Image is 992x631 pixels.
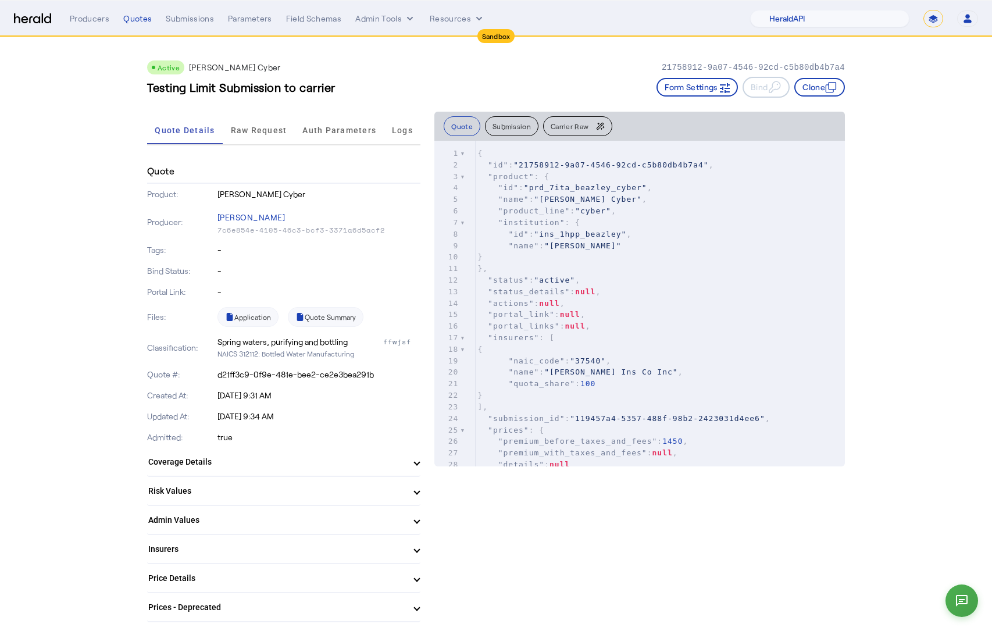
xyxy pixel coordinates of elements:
[158,63,180,72] span: Active
[189,62,281,73] p: [PERSON_NAME] Cyber
[148,456,405,468] mat-panel-title: Coverage Details
[148,543,405,555] mat-panel-title: Insurers
[498,218,565,227] span: "institution"
[477,299,565,308] span: : ,
[434,205,460,217] div: 6
[488,276,529,284] span: "status"
[217,336,348,348] div: Spring waters, purifying and bottling
[147,79,336,95] h3: Testing Limit Submission to carrier
[434,194,460,205] div: 5
[217,209,421,226] p: [PERSON_NAME]
[434,390,460,401] div: 22
[477,448,677,457] span: : ,
[434,274,460,286] div: 12
[498,460,544,469] span: "details"
[288,307,363,327] a: Quote Summary
[488,333,539,342] span: "insurers"
[477,437,688,445] span: : ,
[477,241,621,250] span: :
[662,437,683,445] span: 1450
[551,123,588,130] span: Carrier Raw
[477,276,580,284] span: : ,
[147,188,215,200] p: Product:
[286,13,342,24] div: Field Schemas
[147,216,215,228] p: Producer:
[477,357,611,365] span: : ,
[434,332,460,344] div: 17
[498,437,658,445] span: "premium_before_taxes_and_fees"
[434,355,460,367] div: 19
[355,13,416,24] button: internal dropdown menu
[147,477,420,505] mat-expansion-panel-header: Risk Values
[147,342,215,354] p: Classification:
[434,263,460,274] div: 11
[147,593,420,621] mat-expansion-panel-header: Prices - Deprecated
[231,126,287,134] span: Raw Request
[217,369,421,380] p: d21ff3c9-0f9e-481e-bee2-ce2e3bea291b
[383,336,420,348] div: ffwjsf
[524,183,647,192] span: "prd_7ita_beazley_cyber"
[434,447,460,459] div: 27
[488,426,529,434] span: "prices"
[148,485,405,497] mat-panel-title: Risk Values
[434,436,460,447] div: 26
[513,161,708,169] span: "21758912-9a07-4546-92cd-c5b80db4b7a4"
[217,348,421,359] p: NAICS 312112: Bottled Water Manufacturing
[434,459,460,470] div: 28
[434,378,460,390] div: 21
[477,161,713,169] span: : ,
[70,13,109,24] div: Producers
[155,126,215,134] span: Quote Details
[148,572,405,584] mat-panel-title: Price Details
[498,206,570,215] span: "product_line"
[217,390,421,401] p: [DATE] 9:31 AM
[477,218,580,227] span: : {
[477,252,483,261] span: }
[217,188,421,200] p: [PERSON_NAME] Cyber
[147,535,420,563] mat-expansion-panel-header: Insurers
[477,287,601,296] span: : ,
[477,345,483,354] span: {
[477,460,570,469] span: :
[217,244,421,256] p: -
[498,448,647,457] span: "premium_with_taxes_and_fees"
[217,265,421,277] p: -
[166,13,214,24] div: Submissions
[508,357,565,365] span: "naic_code"
[539,299,559,308] span: null
[575,206,611,215] span: "cyber"
[477,29,515,43] div: Sandbox
[477,368,683,376] span: : ,
[147,411,215,422] p: Updated At:
[434,366,460,378] div: 20
[434,141,845,466] herald-code-block: quote
[434,413,460,425] div: 24
[544,368,678,376] span: "[PERSON_NAME] Ins Co Inc"
[147,311,215,323] p: Files:
[477,264,488,273] span: },
[477,391,483,400] span: }
[508,230,529,238] span: "id"
[580,379,595,388] span: 100
[217,411,421,422] p: [DATE] 9:34 AM
[477,402,488,411] span: ],
[488,287,570,296] span: "status_details"
[434,148,460,159] div: 1
[477,230,631,238] span: : ,
[123,13,152,24] div: Quotes
[508,379,575,388] span: "quota_share"
[147,448,420,476] mat-expansion-panel-header: Coverage Details
[477,172,549,181] span: : {
[662,62,845,73] p: 21758912-9a07-4546-92cd-c5b80db4b7a4
[147,390,215,401] p: Created At:
[434,240,460,252] div: 9
[498,183,519,192] span: "id"
[434,159,460,171] div: 2
[485,116,538,136] button: Submission
[477,149,483,158] span: {
[430,13,485,24] button: Resources dropdown menu
[434,425,460,436] div: 25
[575,287,595,296] span: null
[434,171,460,183] div: 3
[148,514,405,526] mat-panel-title: Admin Values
